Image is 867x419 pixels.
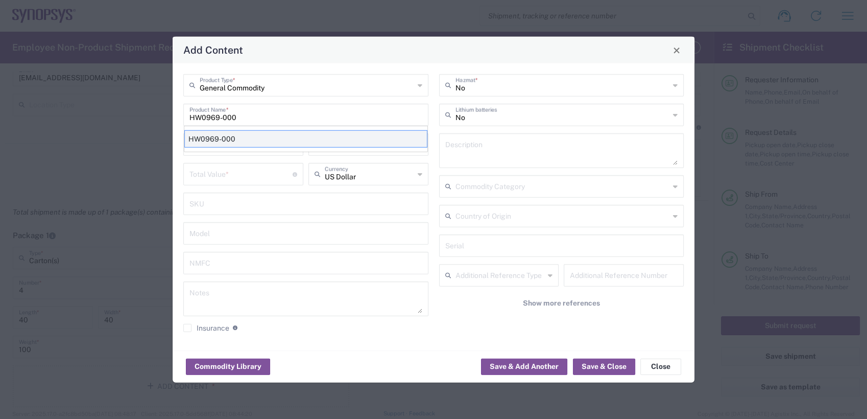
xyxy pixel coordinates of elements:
[481,358,567,375] button: Save & Add Another
[640,358,681,375] button: Close
[183,324,229,332] label: Insurance
[186,358,270,375] button: Commodity Library
[573,358,635,375] button: Save & Close
[669,43,684,57] button: Close
[183,42,243,57] h4: Add Content
[184,130,427,148] div: HW0969-000
[523,298,600,308] span: Show more references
